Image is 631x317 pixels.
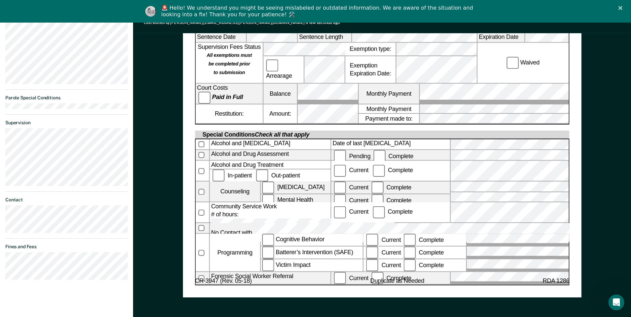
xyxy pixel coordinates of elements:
div: Restitution: [196,104,263,123]
label: Monthly Payment [359,83,419,104]
label: Pending [332,153,372,159]
div: Exemption Expiration Date: [345,56,395,83]
div: Supervision Fees Status [196,43,263,83]
div: Community Service Work # of hours: [210,202,330,223]
label: Batterer’s Intervention (SAFE) [261,247,363,259]
label: [MEDICAL_DATA] [261,181,331,193]
div: Programming [210,234,260,272]
label: Current [365,249,402,256]
input: Out-patient [256,169,268,181]
div: 🚨 Hello! We understand you might be seeing mislabeled or outdated information. We are aware of th... [161,5,475,18]
div: Court Costs [196,83,263,104]
input: Complete [373,206,385,218]
dt: Supervision [5,120,128,126]
iframe: Intercom live chat [608,294,624,310]
label: Cognitive Behavior [261,234,363,246]
label: Complete [370,274,413,281]
label: Amount: [263,104,297,123]
input: Current [334,194,346,206]
label: Out-patient [254,172,301,178]
div: Special Conditions [201,131,311,139]
input: Complete [403,234,415,246]
dt: Parole Special Conditions [5,95,128,101]
input: Victim Impact [262,260,274,271]
input: Mental Health [262,194,274,206]
span: Check all that apply [255,131,309,138]
label: Complete [402,262,445,268]
input: Current [334,165,346,177]
div: Counseling [210,181,260,202]
div: Forensic Social Worker Referral [210,272,330,284]
label: Complete [402,236,445,243]
label: Complete [370,184,413,190]
label: Waived [505,56,541,68]
div: Close [618,6,625,10]
input: Current [334,181,346,193]
label: Current [332,167,370,174]
input: Waived [507,56,519,68]
input: Complete [371,272,383,284]
label: Current [332,209,370,215]
input: Complete [373,150,385,162]
input: Current [366,247,378,259]
input: Complete [371,194,383,206]
div: Alcohol and [MEDICAL_DATA] [210,139,330,149]
label: Complete [402,249,445,256]
span: CR-3947 (Rev. 05-18) [195,277,252,285]
label: Complete [372,153,415,159]
input: In-patient [212,169,224,181]
label: Sentence Length [298,33,351,42]
strong: Paid in Full [212,94,243,100]
div: Complete [371,209,414,215]
input: Arrearage [266,59,278,71]
label: Payment made to: [359,114,419,123]
input: Batterer’s Intervention (SAFE) [262,247,274,259]
input: Current [366,260,378,271]
label: Mental Health [261,194,331,206]
span: a few seconds ago [306,20,340,25]
input: Current [334,272,346,284]
input: Complete [403,247,415,259]
input: Pending [334,150,346,162]
label: Current [332,184,370,190]
input: Current [366,234,378,246]
label: Exemption type: [345,43,395,55]
label: Complete [370,197,413,203]
dt: Fines and Fees [5,244,128,250]
label: Victim Impact [261,260,363,271]
label: Current [365,262,402,268]
span: RDA 1286 [543,277,569,285]
label: Date of last [MEDICAL_DATA] [331,139,449,149]
label: Balance [263,83,297,104]
span: Duplicate as Needed [370,277,424,285]
input: [MEDICAL_DATA] [262,181,274,193]
strong: All exemptions must be completed prior to submission [207,52,252,75]
label: Expiration Date [477,33,524,42]
label: In-patient [211,172,254,178]
div: Alcohol and Drug Assessment [210,150,330,160]
input: Complete [373,165,385,177]
label: Current [365,236,402,243]
label: Monthly Payment [359,104,419,114]
dt: Contact [5,197,128,203]
label: Arrearage [265,59,302,80]
input: Cognitive Behavior [262,234,274,246]
input: Complete [371,181,383,193]
label: Sentence Date [196,33,246,42]
input: Current [334,206,346,218]
img: Profile image for Kim [145,6,156,17]
label: Current [332,274,370,281]
label: Complete [371,167,414,174]
input: Paid in Full [198,91,210,103]
label: Current [332,197,370,203]
input: Complete [403,260,415,271]
div: Alcohol and Drug Treatment [210,161,330,169]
